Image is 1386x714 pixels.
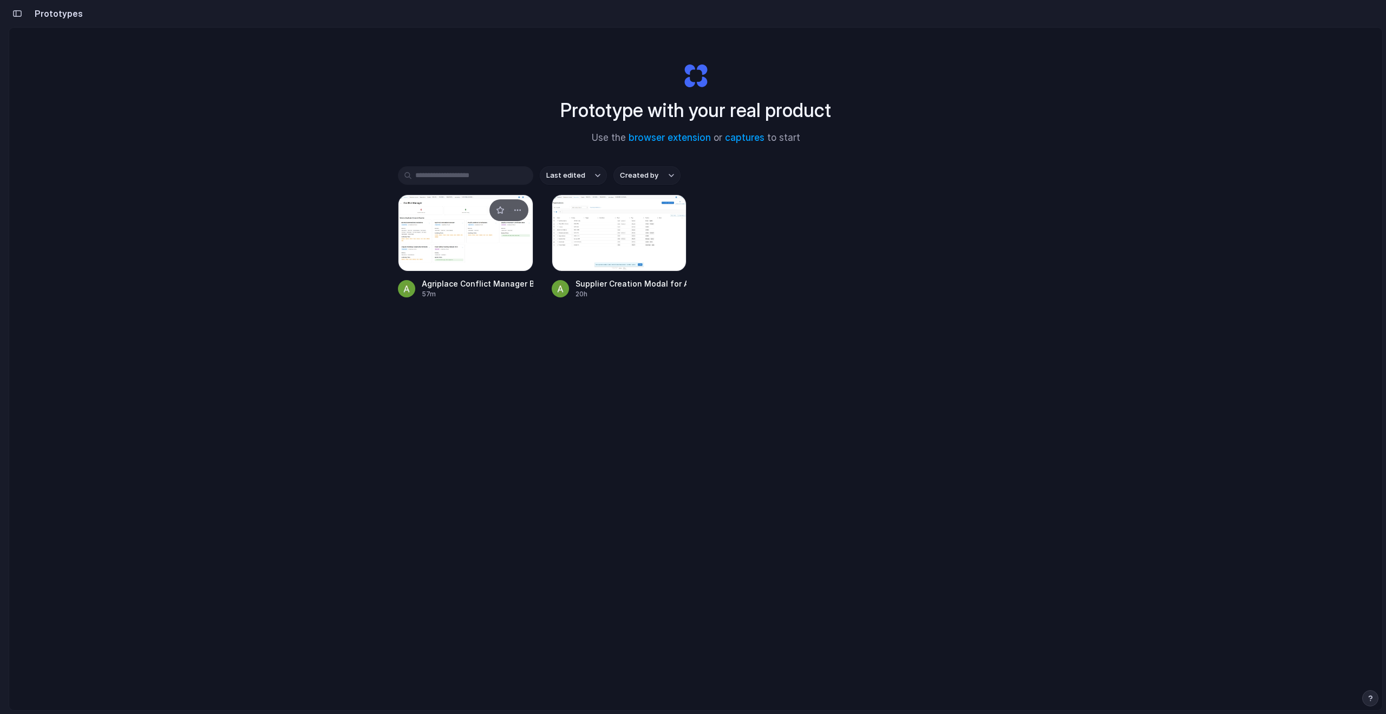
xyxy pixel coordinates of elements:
button: Created by [613,166,681,185]
a: Agriplace Conflict Manager ButtonAgriplace Conflict Manager Button57m [398,194,533,299]
span: Last edited [546,170,585,181]
h1: Prototype with your real product [560,96,831,125]
a: Supplier Creation Modal for AgriplaceSupplier Creation Modal for Agriplace20h [552,194,687,299]
div: Agriplace Conflict Manager Button [422,278,533,289]
div: Supplier Creation Modal for Agriplace [576,278,687,289]
div: 20h [576,289,687,299]
a: captures [725,132,764,143]
span: Use the or to start [592,131,800,145]
button: Last edited [540,166,607,185]
a: browser extension [629,132,711,143]
span: Created by [620,170,658,181]
h2: Prototypes [30,7,83,20]
div: 57m [422,289,533,299]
